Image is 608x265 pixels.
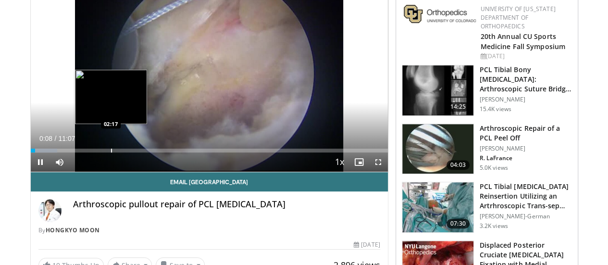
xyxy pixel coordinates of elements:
[447,219,470,228] span: 07:30
[480,182,572,211] h3: PCL Tibial [MEDICAL_DATA] Reinsertion Utilizing an Artrhroscopic Trans-sep…
[480,105,511,113] p: 15.4K views
[481,32,565,51] a: 20th Annual CU Sports Medicine Fall Symposium
[447,160,470,170] span: 04:03
[75,70,147,124] img: image.jpeg
[480,145,572,152] p: [PERSON_NAME]
[402,124,473,174] img: 286824_0004_1.png.150x105_q85_crop-smart_upscale.jpg
[39,135,52,142] span: 0:08
[55,135,57,142] span: /
[447,102,470,112] span: 14:25
[402,124,572,175] a: 04:03 Arthroscopic Repair of a PCL Peel Off [PERSON_NAME] R. LaFrance 5.0K views
[480,124,572,143] h3: Arthroscopic Repair of a PCL Peel Off
[402,182,473,232] img: e4c59e86-9c58-4396-86ba-884b0a5d9ac2.150x105_q85_crop-smart_upscale.jpg
[38,226,380,235] div: By
[58,135,75,142] span: 11:07
[402,65,572,116] a: 14:25 PCL Tibial Bony [MEDICAL_DATA]: Arthroscopic Suture Bridge Repair [PERSON_NAME] 15.4K views
[480,96,572,103] p: [PERSON_NAME]
[481,5,556,30] a: University of [US_STATE] Department of Orthopaedics
[402,65,473,115] img: 38394_0000_3.png.150x105_q85_crop-smart_upscale.jpg
[480,154,572,162] p: R. LaFrance
[481,52,570,61] div: [DATE]
[402,182,572,233] a: 07:30 PCL Tibial [MEDICAL_DATA] Reinsertion Utilizing an Artrhroscopic Trans-sep… [PERSON_NAME]-G...
[31,172,388,191] a: Email [GEOGRAPHIC_DATA]
[480,164,508,172] p: 5.0K views
[330,152,349,172] button: Playback Rate
[480,213,572,220] p: [PERSON_NAME]-German
[349,152,369,172] button: Enable picture-in-picture mode
[480,65,572,94] h3: PCL Tibial Bony [MEDICAL_DATA]: Arthroscopic Suture Bridge Repair
[404,5,476,23] img: 355603a8-37da-49b6-856f-e00d7e9307d3.png.150x105_q85_autocrop_double_scale_upscale_version-0.2.png
[480,222,508,230] p: 3.2K views
[73,199,380,210] h4: Arthroscopic pullout repair of PCL [MEDICAL_DATA]
[354,240,380,249] div: [DATE]
[38,199,62,222] img: Avatar
[50,152,69,172] button: Mute
[369,152,388,172] button: Fullscreen
[46,226,100,234] a: Hongkyo Moon
[31,152,50,172] button: Pause
[31,149,388,152] div: Progress Bar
